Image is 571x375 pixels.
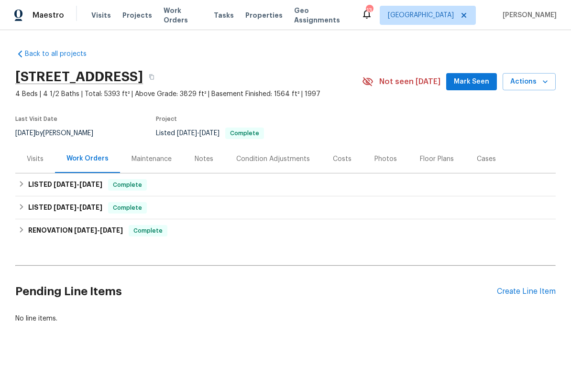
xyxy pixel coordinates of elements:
span: [DATE] [79,181,102,188]
h2: Pending Line Items [15,269,497,314]
span: - [177,130,220,137]
span: Listed [156,130,264,137]
span: Tasks [214,12,234,19]
a: Back to all projects [15,49,107,59]
span: Complete [226,130,263,136]
span: Complete [109,180,146,190]
div: 13 [366,6,373,15]
div: RENOVATION [DATE]-[DATE]Complete [15,219,556,242]
button: Actions [503,73,556,91]
span: Not seen [DATE] [379,77,440,86]
span: Actions [510,76,548,88]
div: Costs [333,154,351,164]
span: [PERSON_NAME] [499,11,557,20]
div: Visits [27,154,44,164]
span: Visits [91,11,111,20]
div: Notes [195,154,213,164]
span: Maestro [33,11,64,20]
span: Mark Seen [454,76,489,88]
span: Geo Assignments [294,6,350,25]
div: Condition Adjustments [236,154,310,164]
span: [DATE] [199,130,220,137]
div: LISTED [DATE]-[DATE]Complete [15,196,556,219]
span: Project [156,116,177,122]
div: No line items. [15,314,556,323]
span: [DATE] [54,204,77,211]
div: Photos [374,154,397,164]
span: Projects [122,11,152,20]
span: [DATE] [74,227,97,234]
span: - [54,181,102,188]
span: [DATE] [177,130,197,137]
button: Copy Address [143,68,160,86]
span: [DATE] [79,204,102,211]
span: Properties [245,11,283,20]
div: Cases [477,154,496,164]
span: Last Visit Date [15,116,57,122]
button: Mark Seen [446,73,497,91]
div: LISTED [DATE]-[DATE]Complete [15,173,556,196]
h6: RENOVATION [28,225,123,236]
span: - [74,227,123,234]
span: [GEOGRAPHIC_DATA] [388,11,454,20]
h6: LISTED [28,179,102,191]
h6: LISTED [28,202,102,214]
span: [DATE] [54,181,77,188]
div: by [PERSON_NAME] [15,128,105,139]
div: Work Orders [66,154,109,163]
span: Complete [109,203,146,213]
div: Maintenance [132,154,172,164]
span: - [54,204,102,211]
span: [DATE] [15,130,35,137]
div: Create Line Item [497,287,556,296]
span: Work Orders [164,6,202,25]
span: 4 Beds | 4 1/2 Baths | Total: 5393 ft² | Above Grade: 3829 ft² | Basement Finished: 1564 ft² | 1997 [15,89,362,99]
span: Complete [130,226,166,236]
div: Floor Plans [420,154,454,164]
span: [DATE] [100,227,123,234]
